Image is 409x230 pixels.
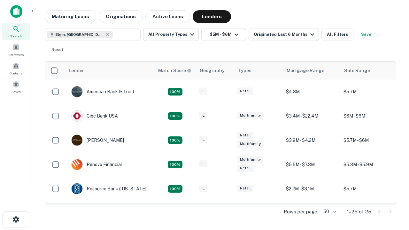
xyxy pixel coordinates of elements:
div: Matching Properties: 4, hasApolloMatch: undefined [168,185,182,193]
button: All Filters [321,28,353,41]
a: Search [2,23,30,40]
div: Types [238,67,251,74]
span: Saved [12,89,21,94]
img: picture [72,183,82,194]
span: Elgin, [GEOGRAPHIC_DATA], [GEOGRAPHIC_DATA] [56,32,104,37]
div: Originated Last 6 Months [254,31,316,38]
div: Retail [237,185,253,192]
div: Mortgage Range [287,67,324,74]
span: Search [10,34,22,39]
button: Originations [99,10,143,23]
td: $5.6M [340,201,398,225]
div: Resource Bank ([US_STATE]) [71,183,148,195]
button: Originated Last 6 Months [249,28,319,41]
td: $3.9M - $4.2M [283,128,340,152]
th: Mortgage Range [283,62,340,80]
iframe: Chat Widget [377,158,409,189]
a: Saved [2,78,30,96]
td: $4.3M [283,80,340,104]
div: Lender [69,67,84,74]
th: Capitalize uses an advanced AI algorithm to match your search with the best lender. The match sco... [154,62,196,80]
div: Matching Properties: 4, hasApolloMatch: undefined [168,136,182,144]
div: IL [199,185,207,192]
img: capitalize-icon.png [10,5,22,18]
td: $5.7M - $6M [340,128,398,152]
div: IL [199,112,207,119]
th: Lender [65,62,154,80]
div: Multifamily [237,140,263,148]
a: Contacts [2,60,30,77]
h6: Match Score [158,67,190,74]
img: picture [72,111,82,121]
div: IL [199,160,207,168]
img: picture [72,135,82,146]
th: Types [234,62,283,80]
th: Sale Range [340,62,398,80]
p: Rows per page: [284,208,318,216]
td: $5.5M - $7.3M [283,152,340,177]
span: Contacts [10,71,22,76]
td: $5.7M [340,177,398,201]
div: Multifamily [237,112,263,119]
div: 50 [321,207,337,216]
td: $6M - $6M [340,104,398,128]
td: $3.4M - $22.4M [283,104,340,128]
div: [PERSON_NAME] [71,134,124,146]
span: Borrowers [8,52,24,57]
div: Renovo Financial [71,159,122,170]
div: Retail [237,165,253,172]
button: Lenders [193,10,231,23]
td: $5.3M - $5.9M [340,152,398,177]
div: Capitalize uses an advanced AI algorithm to match your search with the best lender. The match sco... [158,67,191,74]
div: Matching Properties: 7, hasApolloMatch: undefined [168,88,182,96]
div: Retail [237,88,253,95]
div: Matching Properties: 4, hasApolloMatch: undefined [168,161,182,168]
button: Active Loans [145,10,190,23]
p: 1–25 of 25 [347,208,371,216]
button: Maturing Loans [45,10,96,23]
button: $5M - $6M [201,28,246,41]
img: picture [72,159,82,170]
div: Retail [237,132,253,139]
div: Multifamily [237,156,263,163]
div: Cibc Bank USA [71,110,118,122]
div: IL [199,88,207,95]
div: American Bank & Trust [71,86,135,97]
th: Geography [196,62,234,80]
img: picture [72,86,82,97]
button: Reset [47,43,68,56]
div: Sale Range [344,67,370,74]
div: Geography [200,67,225,74]
a: Borrowers [2,41,30,58]
button: All Property Types [143,28,199,41]
div: Matching Properties: 4, hasApolloMatch: undefined [168,112,182,120]
div: IL [199,136,207,143]
td: $4M [283,201,340,225]
td: $5.7M [340,80,398,104]
td: $2.2M - $3.1M [283,177,340,201]
button: Save your search to get updates of matches that match your search criteria. [356,28,376,41]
